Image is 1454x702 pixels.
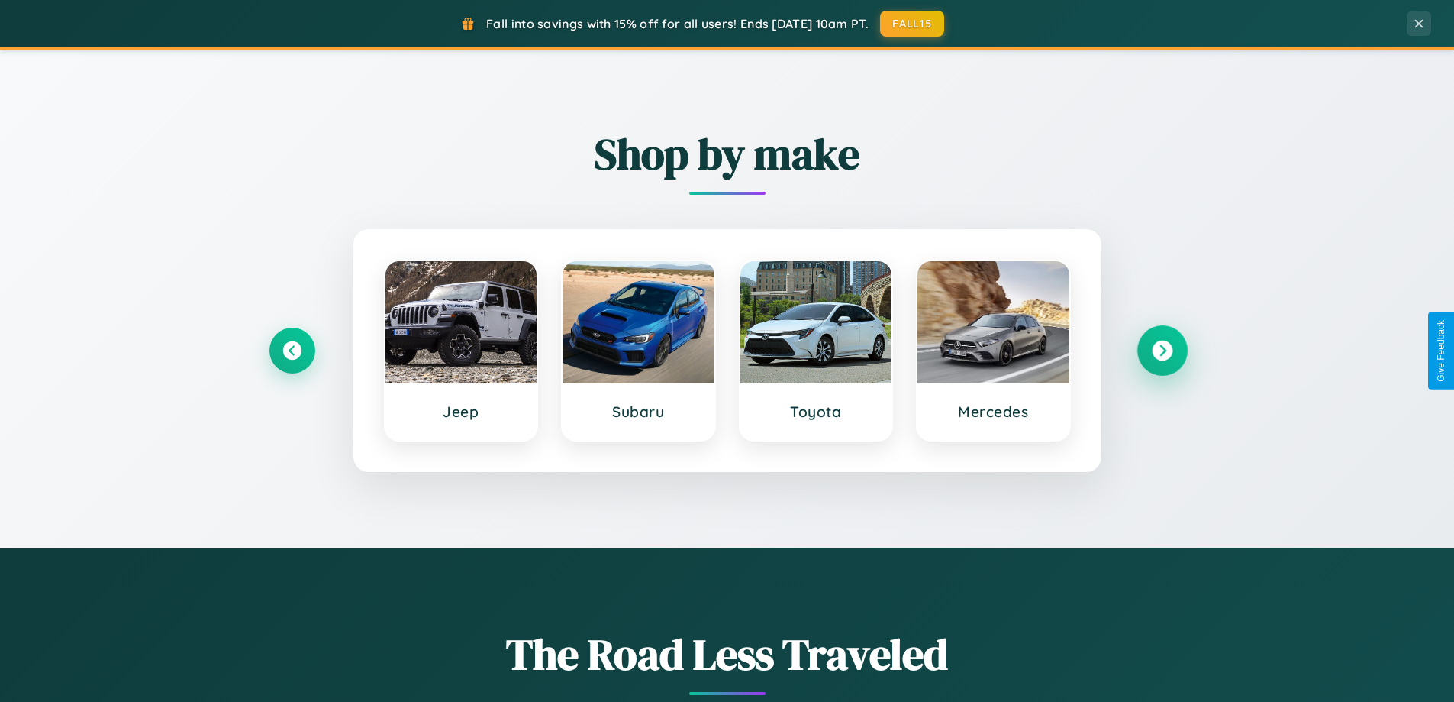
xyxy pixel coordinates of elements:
[1436,320,1446,382] div: Give Feedback
[933,403,1054,421] h3: Mercedes
[880,11,944,37] button: FALL15
[578,403,699,421] h3: Subaru
[756,403,877,421] h3: Toyota
[486,16,869,31] span: Fall into savings with 15% off for all users! Ends [DATE] 10am PT.
[269,125,1185,183] h2: Shop by make
[401,403,522,421] h3: Jeep
[269,625,1185,684] h1: The Road Less Traveled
